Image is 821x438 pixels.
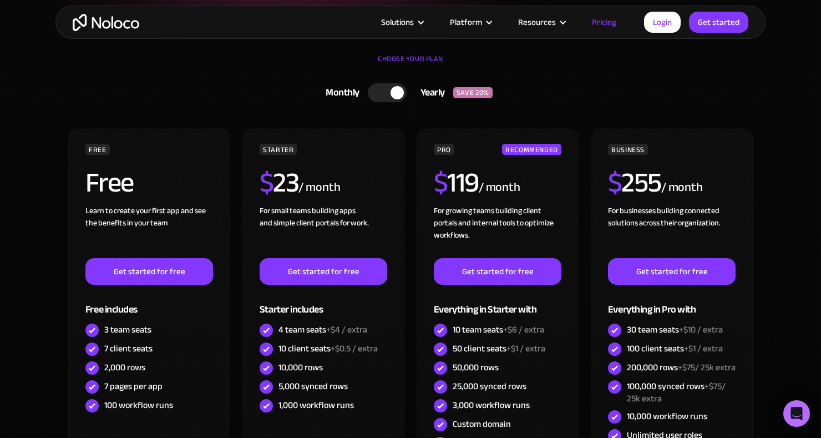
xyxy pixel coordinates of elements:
div: 100 workflow runs [104,399,173,411]
div: BUSINESS [608,144,648,155]
div: Everything in Pro with [608,285,736,321]
div: For growing teams building client portals and internal tools to optimize workflows. [434,205,561,258]
div: Custom domain [453,418,511,430]
div: / month [479,179,520,197]
div: SAVE 20% [453,87,493,98]
span: +$4 / extra [326,321,367,338]
div: 3 team seats [104,324,151,336]
span: +$75/ 25k extra [627,378,726,407]
div: Platform [450,15,482,29]
div: Resources [504,15,578,29]
h2: 23 [260,169,299,197]
div: Monthly [312,84,368,101]
span: +$1 / extra [506,340,545,357]
div: Solutions [367,15,436,29]
div: 7 client seats [104,343,153,355]
div: For small teams building apps and simple client portals for work. ‍ [260,205,387,258]
a: Get started for free [434,258,561,285]
div: 10,000 workflow runs [627,410,707,422]
span: +$6 / extra [503,321,544,338]
a: Get started for free [85,258,213,285]
div: 7 pages per app [104,380,163,392]
span: +$10 / extra [679,321,723,338]
div: RECOMMENDED [502,144,561,155]
div: 200,000 rows [627,361,736,374]
div: 10 team seats [453,324,544,336]
div: Open Intercom Messenger [783,400,810,427]
div: / month [661,179,703,197]
div: 3,000 workflow runs [453,399,530,411]
div: CHOOSE YOUR PLAN [67,51,754,78]
div: 25,000 synced rows [453,380,526,392]
div: 5,000 synced rows [278,380,348,392]
div: Everything in Starter with [434,285,561,321]
div: 30 team seats [627,324,723,336]
a: Login [644,12,681,33]
h2: 255 [608,169,661,197]
div: 100,000 synced rows [627,380,736,405]
div: 1,000 workflow runs [278,399,354,411]
a: home [73,14,139,31]
div: PRO [434,144,454,155]
div: Solutions [381,15,414,29]
div: 2,000 rows [104,361,145,374]
span: +$75/ 25k extra [678,359,736,376]
div: / month [298,179,340,197]
div: For businesses building connected solutions across their organization. ‍ [608,205,736,258]
a: Get started for free [260,258,387,285]
h2: 119 [434,169,479,197]
span: +$0.5 / extra [331,340,378,357]
div: STARTER [260,144,297,155]
div: FREE [85,144,110,155]
div: 50 client seats [453,343,545,355]
div: Yearly [407,84,453,101]
div: 10 client seats [278,343,378,355]
span: $ [608,157,622,209]
span: +$1 / extra [684,340,723,357]
div: 10,000 rows [278,361,323,374]
div: 4 team seats [278,324,367,336]
div: Starter includes [260,285,387,321]
div: Resources [518,15,556,29]
a: Get started for free [608,258,736,285]
div: Learn to create your first app and see the benefits in your team ‍ [85,205,213,258]
div: 100 client seats [627,343,723,355]
div: Free includes [85,285,213,321]
div: Platform [436,15,504,29]
span: $ [260,157,273,209]
a: Pricing [578,15,630,29]
h2: Free [85,169,134,197]
span: $ [434,157,448,209]
a: Get started [689,12,748,33]
div: 50,000 rows [453,361,499,374]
